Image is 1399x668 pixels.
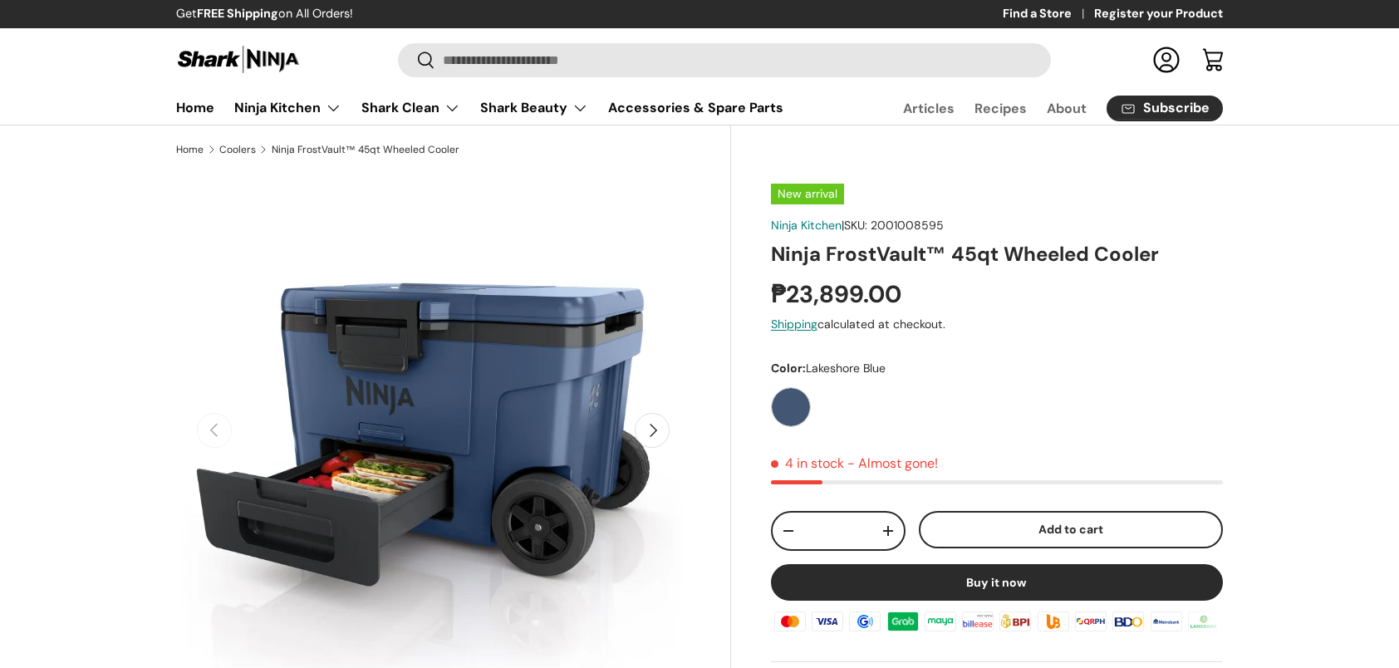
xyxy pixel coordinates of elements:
[1147,609,1184,634] img: metrobank
[1143,101,1210,115] span: Subscribe
[863,91,1223,125] nav: Secondary
[847,454,938,472] p: - Almost gone!
[234,91,341,125] a: Ninja Kitchen
[176,91,783,125] nav: Primary
[771,360,886,377] legend: Color:
[1107,96,1223,121] a: Subscribe
[842,218,944,233] span: |
[219,145,256,155] a: Coolers
[771,278,906,310] strong: ₱23,899.00
[608,91,783,124] a: Accessories & Spare Parts
[771,317,817,332] a: Shipping
[176,91,214,124] a: Home
[1185,609,1222,634] img: landbank
[1003,5,1094,23] a: Find a Store
[771,218,842,233] a: Ninja Kitchen
[806,361,886,376] span: Lakeshore Blue
[997,609,1033,634] img: bpi
[1094,5,1223,23] a: Register your Product
[771,316,1223,333] div: calculated at checkout.
[772,609,808,634] img: master
[922,609,959,634] img: maya
[871,218,944,233] span: 2001008595
[272,145,459,155] a: Ninja FrostVault™ 45qt Wheeled Cooler
[847,609,883,634] img: gcash
[919,511,1223,548] button: Add to cart
[1073,609,1109,634] img: qrph
[224,91,351,125] summary: Ninja Kitchen
[771,564,1223,601] button: Buy it now
[771,184,844,204] span: New arrival
[176,5,353,23] p: Get on All Orders!
[351,91,470,125] summary: Shark Clean
[771,454,844,472] span: 4 in stock
[176,145,204,155] a: Home
[1047,92,1087,125] a: About
[176,142,731,157] nav: Breadcrumbs
[176,43,301,76] img: Shark Ninja Philippines
[771,241,1223,267] h1: Ninja FrostVault™ 45qt Wheeled Cooler
[1110,609,1146,634] img: bdo
[974,92,1027,125] a: Recipes
[1035,609,1072,634] img: ubp
[470,91,598,125] summary: Shark Beauty
[960,609,996,634] img: billease
[197,6,278,21] strong: FREE Shipping
[809,609,846,634] img: visa
[903,92,955,125] a: Articles
[361,91,460,125] a: Shark Clean
[844,218,867,233] span: SKU:
[885,609,921,634] img: grabpay
[480,91,588,125] a: Shark Beauty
